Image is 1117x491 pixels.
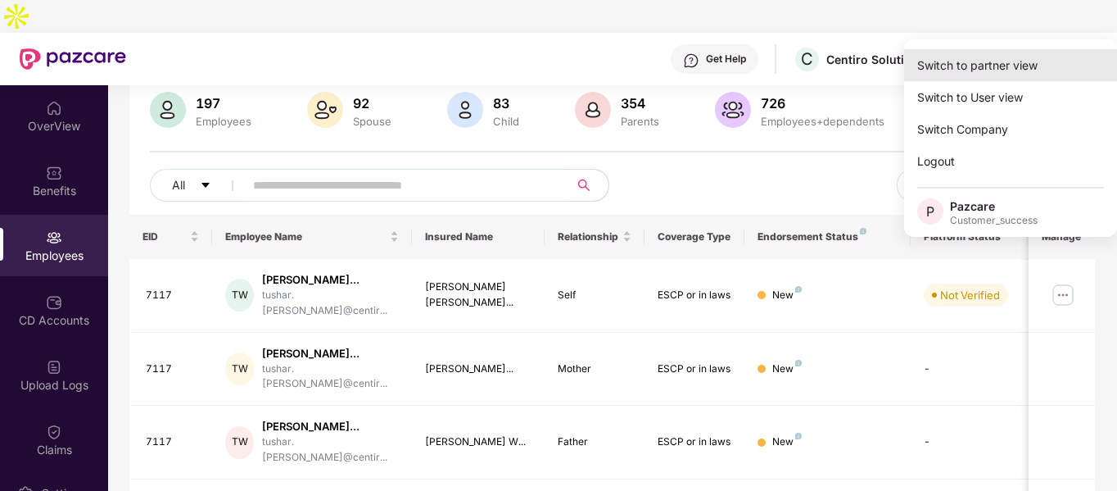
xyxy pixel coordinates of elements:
th: Relationship [545,215,644,259]
th: EID [129,215,213,259]
div: Switch to partner view [904,49,1117,81]
span: P [926,202,934,221]
div: Customer_success [950,214,1038,227]
div: Get Help [706,52,746,66]
th: Employee Name [212,215,412,259]
div: Switch to User view [904,81,1117,113]
img: manageButton [1050,282,1076,308]
img: New Pazcare Logo [20,48,126,70]
span: Employee Name [225,230,387,243]
img: svg+xml;base64,PHN2ZyBpZD0iSGVscC0zMngzMiIgeG1sbnM9Imh0dHA6Ly93d3cudzMub3JnLzIwMDAvc3ZnIiB3aWR0aD... [683,52,699,69]
span: Relationship [558,230,619,243]
div: Switch Company [904,113,1117,145]
span: EID [142,230,188,243]
span: C [801,49,813,69]
div: Pazcare [950,198,1038,214]
div: Centiro Solutions Private Limited [826,52,941,67]
div: Logout [904,145,1117,177]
